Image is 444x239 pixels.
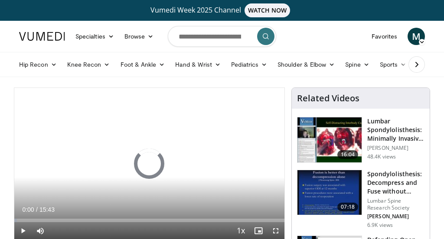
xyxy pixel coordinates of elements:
p: 6.9K views [367,222,393,229]
span: 0:00 [22,206,34,213]
div: Progress Bar [14,219,284,222]
a: 07:18 Spondylolisthesis: Decompress and Fuse without Interbody Lumbar Spine Research Society [PER... [297,170,424,229]
span: 07:18 [337,203,358,211]
input: Search topics, interventions [168,26,276,47]
a: Pediatrics [226,56,272,73]
a: Sports [375,56,412,73]
a: Knee Recon [62,56,115,73]
a: Browse [119,28,159,45]
h3: Spondylolisthesis: Decompress and Fuse without Interbody [367,170,424,196]
a: Foot & Ankle [115,56,170,73]
a: Favorites [366,28,402,45]
p: [PERSON_NAME] [367,145,424,152]
span: 15:43 [39,206,55,213]
h3: Lumbar Spondylolisthesis: Minimally Invasive Options [367,117,424,143]
span: WATCH NOW [245,3,291,17]
p: 48.4K views [367,153,396,160]
span: 16:04 [337,150,358,159]
img: 9f1438f7-b5aa-4a55-ab7b-c34f90e48e66.150x105_q85_crop-smart_upscale.jpg [297,117,362,162]
a: Specialties [70,28,119,45]
a: Spine [340,56,374,73]
a: M [408,28,425,45]
a: Hip Recon [14,56,62,73]
p: [PERSON_NAME] [367,213,424,220]
h4: Related Videos [297,93,359,103]
a: 16:04 Lumbar Spondylolisthesis: Minimally Invasive Options [PERSON_NAME] 48.4K views [297,117,424,163]
img: 97801bed-5de1-4037-bed6-2d7170b090cf.150x105_q85_crop-smart_upscale.jpg [297,170,362,215]
p: Lumbar Spine Research Society [367,197,424,211]
a: Shoulder & Elbow [272,56,340,73]
img: VuMedi Logo [19,32,65,41]
a: Hand & Wrist [170,56,226,73]
span: / [36,206,38,213]
a: Vumedi Week 2025 ChannelWATCH NOW [14,3,430,17]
